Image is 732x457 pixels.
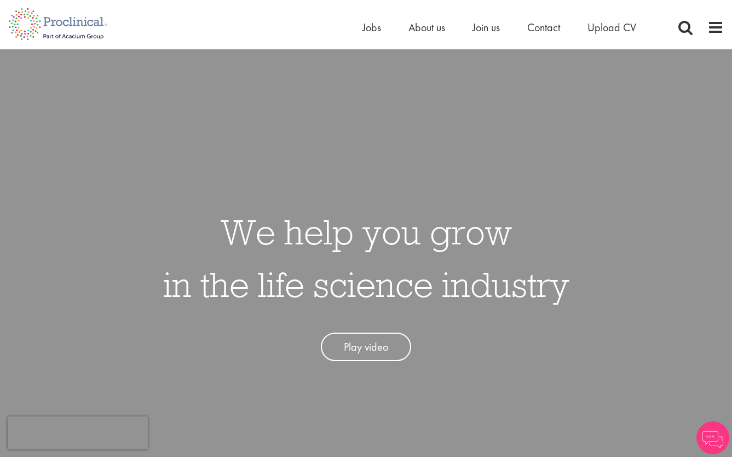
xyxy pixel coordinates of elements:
[321,333,411,362] a: Play video
[408,20,445,35] a: About us
[527,20,560,35] a: Contact
[163,205,569,311] h1: We help you grow in the life science industry
[362,20,381,35] a: Jobs
[696,421,729,454] img: Chatbot
[472,20,500,35] a: Join us
[587,20,636,35] a: Upload CV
